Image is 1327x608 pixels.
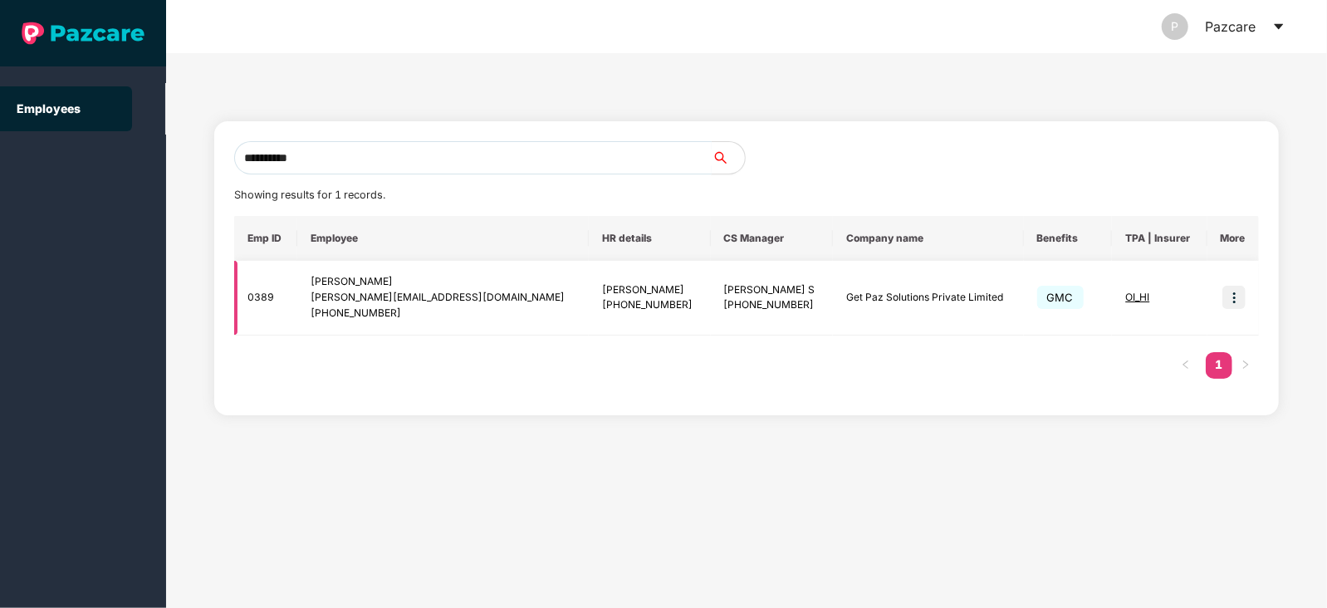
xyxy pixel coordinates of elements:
span: search [711,151,745,164]
td: Get Paz Solutions Private Limited [833,261,1024,336]
div: [PERSON_NAME] S [724,282,820,298]
button: left [1173,352,1199,379]
th: Company name [833,216,1024,261]
button: right [1232,352,1259,379]
div: [PERSON_NAME] [311,274,575,290]
div: [PHONE_NUMBER] [311,306,575,321]
span: OI_HI [1125,291,1149,303]
th: Benefits [1024,216,1113,261]
li: 1 [1206,352,1232,379]
th: CS Manager [711,216,833,261]
span: caret-down [1272,20,1285,33]
div: [PHONE_NUMBER] [602,297,697,313]
div: [PERSON_NAME][EMAIL_ADDRESS][DOMAIN_NAME] [311,290,575,306]
button: search [711,141,746,174]
div: [PERSON_NAME] [602,282,697,298]
img: icon [1222,286,1246,309]
div: [PHONE_NUMBER] [724,297,820,313]
td: 0389 [234,261,297,336]
th: Emp ID [234,216,297,261]
th: More [1207,216,1259,261]
li: Next Page [1232,352,1259,379]
span: left [1181,360,1191,370]
th: TPA | Insurer [1112,216,1207,261]
span: Showing results for 1 records. [234,189,385,201]
a: 1 [1206,352,1232,377]
span: GMC [1037,286,1084,309]
th: Employee [297,216,589,261]
th: HR details [589,216,710,261]
span: P [1172,13,1179,40]
a: Employees [17,101,81,115]
li: Previous Page [1173,352,1199,379]
span: right [1241,360,1251,370]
